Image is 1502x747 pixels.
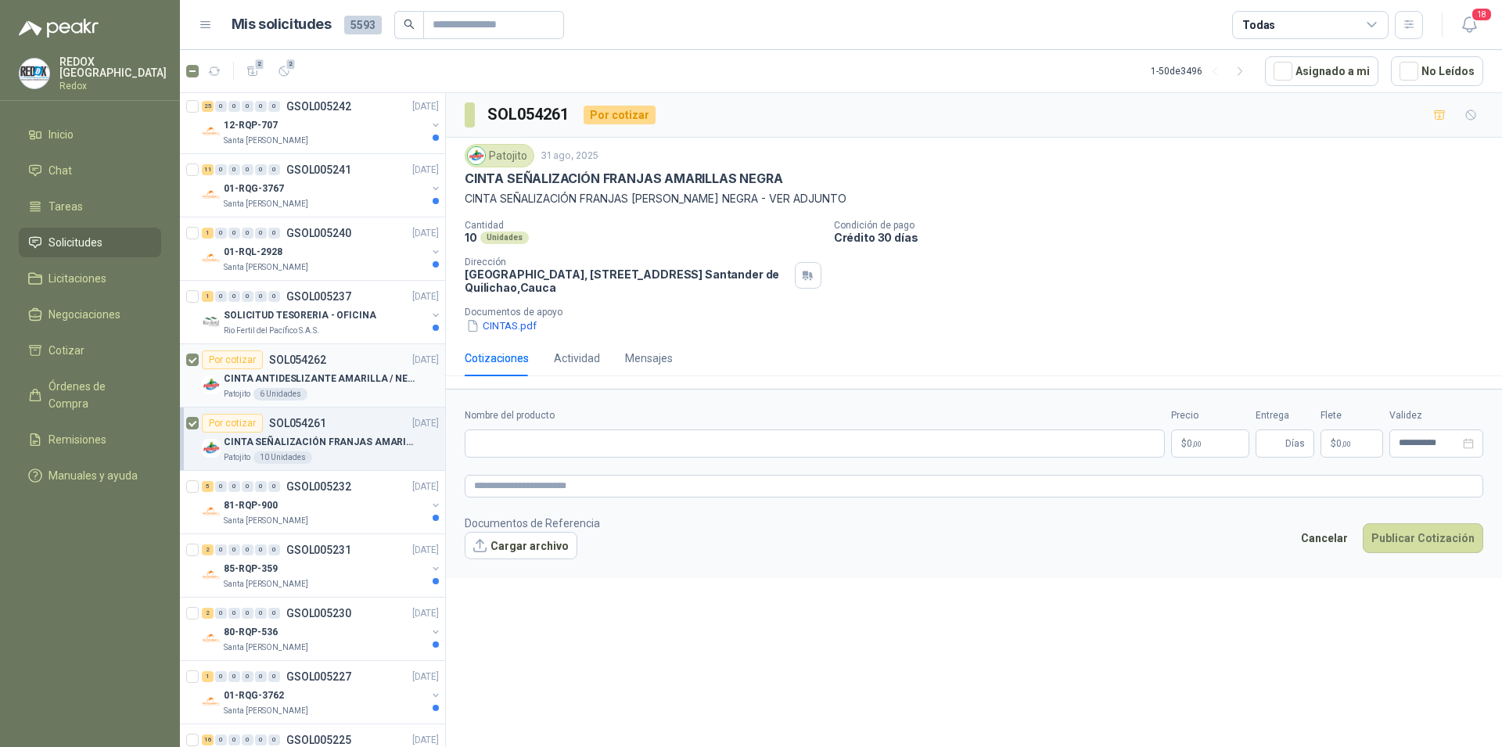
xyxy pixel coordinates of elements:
div: 0 [255,608,267,619]
span: Chat [49,162,72,179]
p: GSOL005242 [286,101,351,112]
img: Company Logo [202,502,221,521]
p: [DATE] [412,670,439,684]
div: 0 [268,291,280,302]
p: Santa [PERSON_NAME] [224,641,308,654]
a: 11 0 0 0 0 0 GSOL005241[DATE] Company Logo01-RQG-3767Santa [PERSON_NAME] [202,160,442,210]
div: 0 [242,164,253,175]
button: Publicar Cotización [1363,523,1483,553]
label: Validez [1389,408,1483,423]
a: Negociaciones [19,300,161,329]
div: 1 [202,291,214,302]
a: Tareas [19,192,161,221]
p: CINTA SEÑALIZACIÓN FRANJAS [PERSON_NAME] NEGRA - VER ADJUNTO [465,190,1483,207]
a: 2 0 0 0 0 0 GSOL005230[DATE] Company Logo80-RQP-536Santa [PERSON_NAME] [202,604,442,654]
div: 0 [242,101,253,112]
div: 0 [255,164,267,175]
img: Company Logo [202,122,221,141]
p: [DATE] [412,226,439,241]
p: CINTA SEÑALIZACIÓN FRANJAS AMARILLAS NEGRA [224,435,419,450]
div: Patojito [465,144,534,167]
p: Santa [PERSON_NAME] [224,515,308,527]
div: 0 [215,164,227,175]
img: Company Logo [202,249,221,268]
p: Crédito 30 días [834,231,1496,244]
div: 0 [268,481,280,492]
button: No Leídos [1391,56,1483,86]
a: 1 0 0 0 0 0 GSOL005227[DATE] Company Logo01-RQG-3762Santa [PERSON_NAME] [202,667,442,717]
p: Patojito [224,451,250,464]
span: ,00 [1342,440,1351,448]
p: 80-RQP-536 [224,625,278,640]
p: [DATE] [412,353,439,368]
p: [DATE] [412,479,439,494]
span: 0 [1187,439,1202,448]
p: CINTA SEÑALIZACIÓN FRANJAS AMARILLAS NEGRA [465,171,782,187]
div: Por cotizar [202,414,263,433]
p: [DATE] [412,289,439,304]
div: 0 [255,228,267,239]
label: Nombre del producto [465,408,1165,423]
div: 0 [268,164,280,175]
button: Asignado a mi [1265,56,1378,86]
a: 5 0 0 0 0 0 GSOL005232[DATE] Company Logo81-RQP-900Santa [PERSON_NAME] [202,477,442,527]
div: Todas [1242,16,1275,34]
a: Manuales y ayuda [19,461,161,490]
img: Company Logo [202,692,221,711]
div: 2 [202,544,214,555]
p: GSOL005230 [286,608,351,619]
span: 2 [254,58,265,70]
span: Remisiones [49,431,106,448]
span: $ [1331,439,1336,448]
span: search [404,19,415,30]
div: 0 [215,291,227,302]
p: $ 0,00 [1321,429,1383,458]
label: Precio [1171,408,1249,423]
img: Company Logo [202,439,221,458]
p: 01-RQG-3767 [224,181,284,196]
a: Inicio [19,120,161,149]
div: 25 [202,101,214,112]
p: GSOL005231 [286,544,351,555]
a: 25 0 0 0 0 0 GSOL005242[DATE] Company Logo12-RQP-707Santa [PERSON_NAME] [202,97,442,147]
p: CINTA ANTIDESLIZANTE AMARILLA / NEGRA [224,372,419,386]
a: Chat [19,156,161,185]
span: Manuales y ayuda [49,467,138,484]
div: 0 [215,671,227,682]
p: [DATE] [412,543,439,558]
button: 2 [271,59,296,84]
p: 10 [465,231,477,244]
p: Santa [PERSON_NAME] [224,578,308,591]
div: 0 [228,734,240,745]
span: ,00 [1192,440,1202,448]
p: Documentos de Referencia [465,515,600,532]
p: SOLICITUD TESORERIA - OFICINA [224,308,376,323]
div: 0 [215,101,227,112]
p: Redox [59,81,167,91]
span: Órdenes de Compra [49,378,146,412]
div: 0 [255,481,267,492]
p: 81-RQP-900 [224,498,278,513]
p: Patojito [224,388,250,400]
div: 0 [255,544,267,555]
div: 0 [268,228,280,239]
div: 0 [268,671,280,682]
div: 0 [255,101,267,112]
div: 0 [228,481,240,492]
p: 85-RQP-359 [224,562,278,576]
div: 0 [242,481,253,492]
p: REDOX [GEOGRAPHIC_DATA] [59,56,167,78]
span: Solicitudes [49,234,102,251]
div: 0 [255,291,267,302]
label: Entrega [1256,408,1314,423]
div: 0 [215,544,227,555]
span: Tareas [49,198,83,215]
div: 0 [228,671,240,682]
a: Cotizar [19,336,161,365]
div: 1 [202,671,214,682]
button: 18 [1455,11,1483,39]
p: 12-RQP-707 [224,118,278,133]
div: 0 [242,228,253,239]
p: [DATE] [412,416,439,431]
p: 01-RQG-3762 [224,688,284,703]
